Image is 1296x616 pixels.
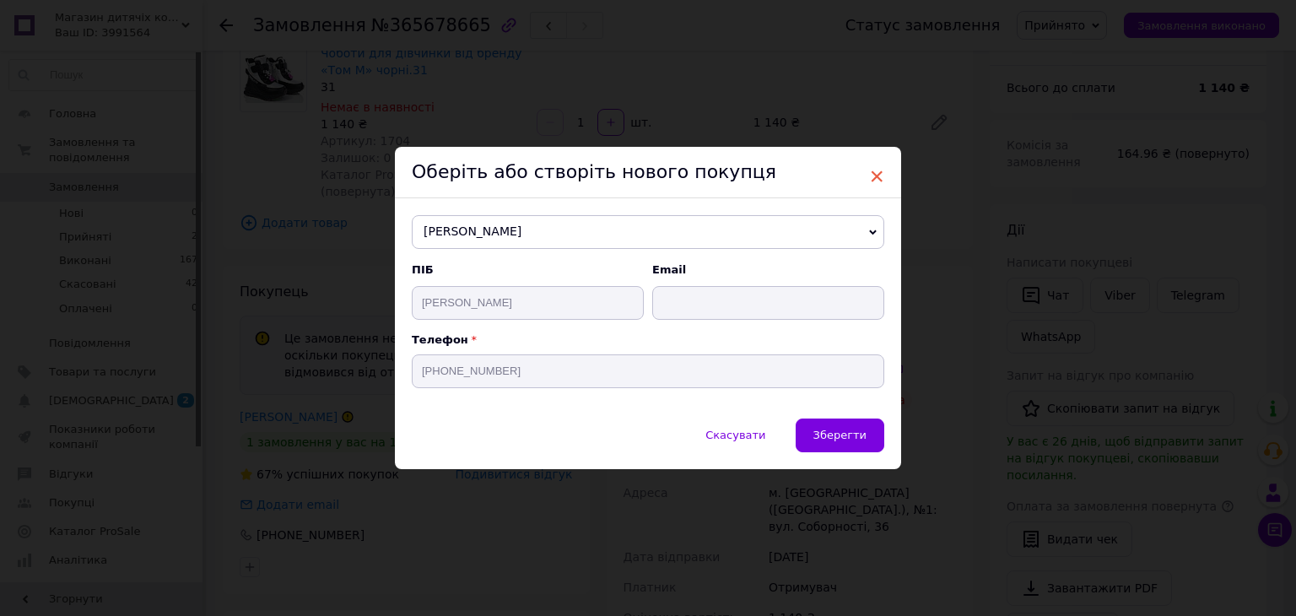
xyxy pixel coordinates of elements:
input: +38 096 0000000 [412,354,884,388]
span: [PERSON_NAME] [412,215,884,249]
div: Оберіть або створіть нового покупця [395,147,901,198]
span: Зберегти [813,429,867,441]
p: Телефон [412,333,884,346]
span: ПІБ [412,262,644,278]
button: Скасувати [688,419,783,452]
button: Зберегти [796,419,884,452]
span: Скасувати [705,429,765,441]
span: × [869,162,884,191]
span: Email [652,262,884,278]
